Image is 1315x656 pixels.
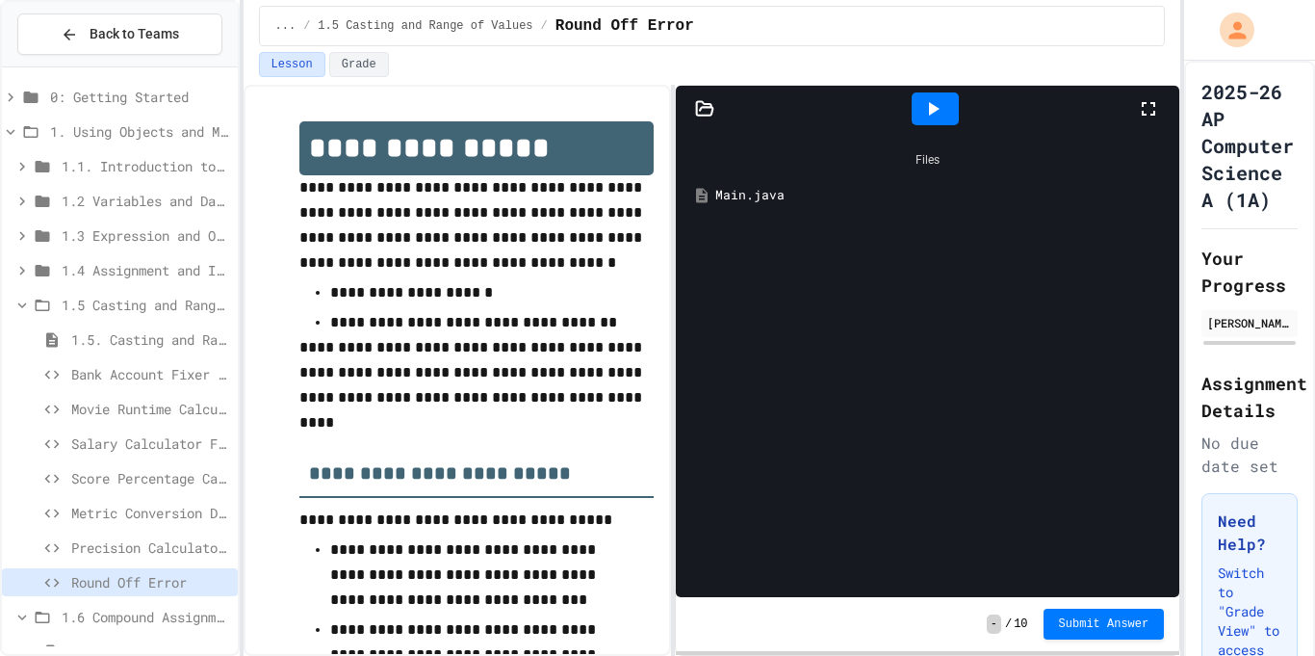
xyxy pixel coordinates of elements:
span: 1.4 Assignment and Input [62,260,230,280]
span: / [1005,617,1012,632]
span: Metric Conversion Debugger (Hard) [71,503,230,523]
h2: Assignment Details [1201,370,1298,424]
span: 10 [1014,617,1027,632]
span: 0: Getting Started [50,87,230,107]
span: 1.5 Casting and Range of Values [318,18,532,34]
div: Files [685,142,1171,178]
span: Score Percentage Calculator (Medium) [71,468,230,488]
span: 1.6 Compound Assignment Operators [62,607,230,627]
span: Submit Answer [1059,617,1149,632]
div: [PERSON_NAME] [1207,314,1292,331]
h3: Need Help? [1218,510,1281,556]
span: / [303,18,310,34]
span: Back to Teams [90,24,179,44]
span: Precision Calculator System (Hard) [71,538,230,558]
span: 1.3 Expression and Output [62,225,230,246]
span: Salary Calculator Fixer (Medium) [71,433,230,454]
span: 1.1. Introduction to Algorithms, Programming, and Compilers [62,156,230,176]
span: Round Off Error [555,14,694,38]
div: Main.java [715,186,1169,205]
span: 1. Using Objects and Methods [50,121,230,142]
span: Round Off Error [71,572,230,592]
div: No due date set [1201,432,1298,478]
h2: Your Progress [1201,245,1298,299]
span: Bank Account Fixer (Easy) [71,364,230,384]
button: Lesson [259,52,325,77]
div: My Account [1199,8,1259,52]
button: Back to Teams [17,13,222,55]
span: 1.2 Variables and Data Types [62,191,230,211]
span: 1.5. Casting and Ranges of Values [71,329,230,350]
span: / [541,18,548,34]
button: Grade [329,52,389,77]
h1: 2025-26 AP Computer Science A (1A) [1201,78,1298,213]
span: ... [275,18,297,34]
span: 1.5 Casting and Range of Values [62,295,230,315]
button: Submit Answer [1044,609,1165,640]
span: Movie Runtime Calculator (Easy) [71,399,230,419]
span: - [987,615,1001,634]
